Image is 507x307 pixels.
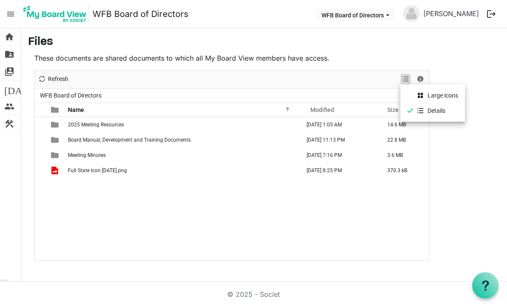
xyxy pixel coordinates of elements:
span: Full State Icon [DATE].png [68,167,127,173]
span: construction [4,115,14,132]
td: is template cell column header type [46,148,65,163]
img: My Board View Logo [21,3,89,25]
h3: Files [28,35,500,50]
a: © 2025 - Societ [227,290,280,299]
span: Meeting Minutes [68,152,106,158]
a: [PERSON_NAME] [420,5,482,22]
span: Refresh [47,74,69,84]
span: Board Manual, Development and Training Documents [68,137,191,143]
button: Details [415,74,426,84]
td: Full State Icon 2.6.2025.png is template cell column header Name [65,163,301,178]
span: Name [68,106,84,113]
button: View dropdownbutton [400,74,411,84]
p: These documents are shared documents to which all My Board View members have access. [34,53,429,63]
div: Details [413,70,428,88]
button: WFB Board of Directors dropdownbutton [316,9,395,21]
td: 22.8 MB is template cell column header Size [382,132,429,148]
span: WFB Board of Directors [38,90,103,101]
td: September 12, 2025 7:16 PM column header Modified [301,148,382,163]
td: 2025 Meeting Resources is template cell column header Name [65,117,301,132]
td: 14.6 MB is template cell column header Size [382,117,429,132]
td: checkbox [35,163,46,178]
span: switch_account [4,63,14,80]
td: 370.3 kB is template cell column header Size [382,163,429,178]
li: Details [400,103,465,118]
a: My Board View Logo [21,3,93,25]
td: September 17, 2025 1:05 AM column header Modified [301,117,382,132]
button: Refresh [37,74,70,84]
span: home [4,28,14,45]
span: folder_shared [4,46,14,63]
td: May 29, 2025 11:13 PM column header Modified [301,132,382,148]
li: Large icons [400,88,465,103]
button: logout [482,5,500,23]
td: is template cell column header type [46,117,65,132]
span: people [4,98,14,115]
td: 3.6 MB is template cell column header Size [382,148,429,163]
img: no-profile-picture.svg [403,5,420,22]
span: [DATE] [4,81,37,98]
div: Refresh [35,70,71,88]
div: View [399,70,413,88]
td: March 13, 2025 8:25 PM column header Modified [301,163,382,178]
span: 2025 Meeting Resources [68,122,124,128]
td: checkbox [35,117,46,132]
span: Modified [310,106,334,113]
span: menu [3,6,19,22]
span: Size [387,106,399,113]
td: checkbox [35,148,46,163]
td: is template cell column header type [46,163,65,178]
a: WFB Board of Directors [93,6,189,22]
td: Meeting Minutes is template cell column header Name [65,148,301,163]
td: checkbox [35,132,46,148]
td: Board Manual, Development and Training Documents is template cell column header Name [65,132,301,148]
td: is template cell column header type [46,132,65,148]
